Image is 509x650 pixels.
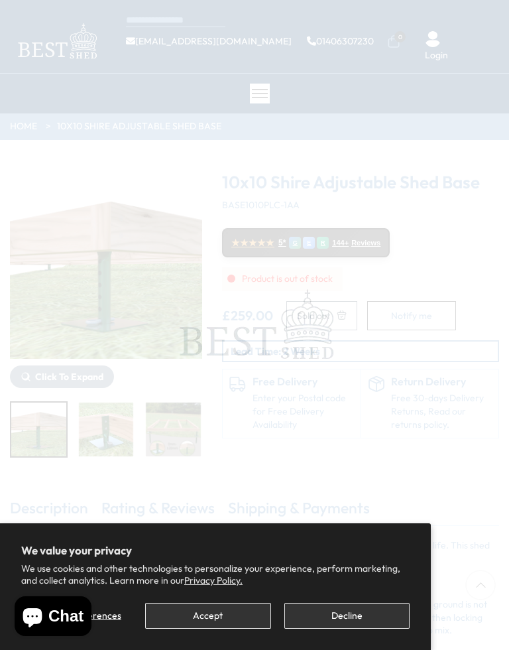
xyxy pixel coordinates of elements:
[21,562,410,586] p: We use cookies and other technologies to personalize your experience, perform marketing, and coll...
[21,545,410,556] h2: We value your privacy
[145,603,270,629] button: Accept
[11,596,95,639] inbox-online-store-chat: Shopify online store chat
[284,603,410,629] button: Decline
[184,574,243,586] a: Privacy Policy.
